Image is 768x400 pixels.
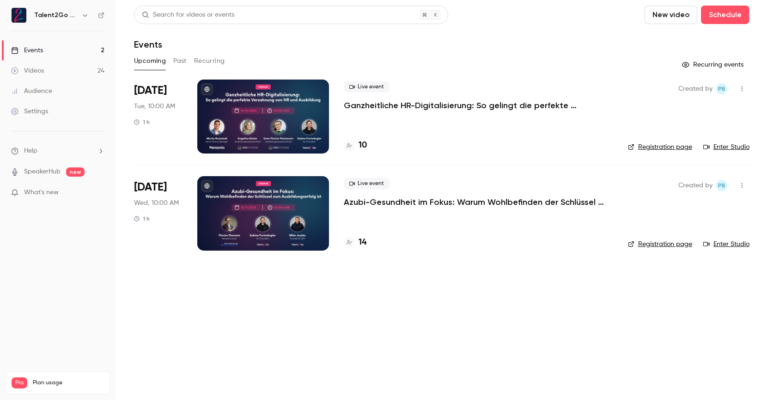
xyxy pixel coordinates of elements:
span: Plan usage [33,379,104,387]
span: Pascal Blot [716,83,727,94]
h1: Events [134,39,162,50]
span: Wed, 10:00 AM [134,198,179,208]
h4: 14 [359,236,366,249]
button: Schedule [701,6,750,24]
a: Ganzheitliche HR-Digitalisierung: So gelingt die perfekte Verzahnung von HR und Ausbildung mit Pe... [344,100,613,111]
a: SpeakerHub [24,167,61,177]
button: Recurring [194,54,225,68]
h6: Talent2Go GmbH [34,11,78,20]
button: Upcoming [134,54,166,68]
span: Live event [344,178,390,189]
a: Registration page [628,142,692,152]
span: Help [24,146,37,156]
div: Settings [11,107,48,116]
div: Nov 12 Wed, 10:00 AM (Europe/Berlin) [134,176,183,250]
span: Tue, 10:00 AM [134,102,175,111]
span: PB [718,83,725,94]
div: Audience [11,86,52,96]
div: Search for videos or events [142,10,234,20]
a: Enter Studio [703,142,750,152]
span: Live event [344,81,390,92]
span: [DATE] [134,180,167,195]
a: Registration page [628,240,692,249]
span: PB [718,180,725,191]
span: Pascal Blot [716,180,727,191]
span: What's new [24,188,59,197]
button: Past [173,54,187,68]
a: Enter Studio [703,240,750,249]
li: help-dropdown-opener [11,146,104,156]
div: 1 h [134,215,150,222]
div: Videos [11,66,44,75]
span: Pro [12,377,27,388]
div: Events [11,46,43,55]
a: 14 [344,236,366,249]
div: Oct 14 Tue, 10:00 AM (Europe/Berlin) [134,80,183,154]
a: 10 [344,139,367,152]
span: new [66,167,85,177]
h4: 10 [359,139,367,152]
span: Created by [678,83,713,94]
button: New video [645,6,697,24]
img: Talent2Go GmbH [12,8,26,23]
div: 1 h [134,118,150,126]
span: [DATE] [134,83,167,98]
button: Recurring events [678,57,750,72]
a: Azubi-Gesundheit im Fokus: Warum Wohlbefinden der Schlüssel zum Ausbildungserfolg ist 💚 [344,197,613,208]
span: Created by [678,180,713,191]
iframe: Noticeable Trigger [93,189,104,197]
